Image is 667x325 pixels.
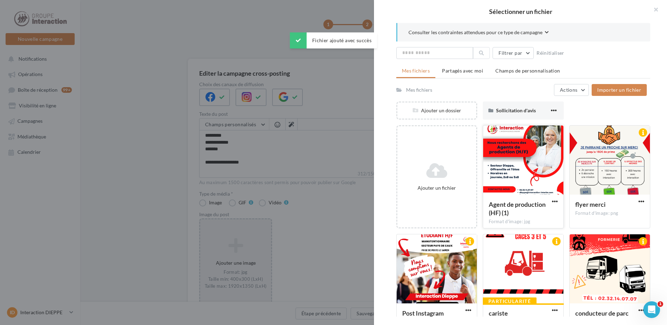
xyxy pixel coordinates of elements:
[495,68,560,74] span: Champs de personnalisation
[483,297,537,305] div: Particularité
[575,201,606,208] span: flyer merci
[409,29,549,37] button: Consulter les contraintes attendues pour ce type de campagne
[575,210,644,217] div: Format d'image: png
[658,301,663,307] span: 1
[442,68,483,74] span: Partagés avec moi
[534,49,567,57] button: Réinitialiser
[409,29,542,36] span: Consulter les contraintes attendues pour ce type de campagne
[397,107,476,114] div: Ajouter un dossier
[406,86,432,93] div: Mes fichiers
[496,107,536,113] span: Sollicitation d'avis
[489,309,508,317] span: cariste
[554,84,589,96] button: Actions
[592,84,647,96] button: Importer un fichier
[493,47,534,59] button: Filtrer par
[400,184,473,191] div: Ajouter un fichier
[597,87,641,93] span: Importer un fichier
[643,301,660,318] iframe: Intercom live chat
[489,201,546,217] span: Agent de production (HF) (1)
[385,8,656,15] h2: Sélectionner un fichier
[402,68,430,74] span: Mes fichiers
[489,219,558,225] div: Format d'image: jpg
[560,87,577,93] span: Actions
[575,309,629,317] span: conducteur de parc
[290,32,377,48] div: Fichier ajouté avec succès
